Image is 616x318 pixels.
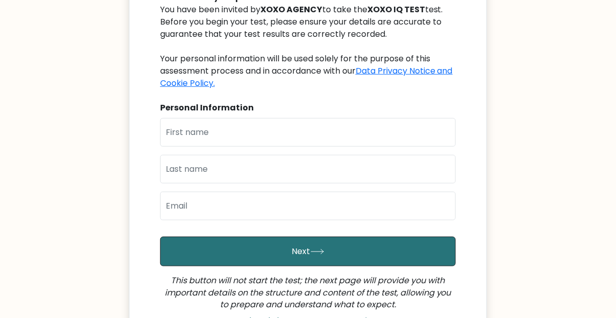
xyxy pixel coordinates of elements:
[165,275,451,311] i: This button will not start the test; the next page will provide you with important details on the...
[160,65,453,89] a: Data Privacy Notice and Cookie Policy.
[160,102,456,114] div: Personal Information
[367,4,425,15] b: XOXO IQ TEST
[160,118,456,147] input: First name
[160,237,456,266] button: Next
[160,192,456,220] input: Email
[160,155,456,184] input: Last name
[260,4,322,15] b: XOXO AGENCY
[160,4,456,89] div: You have been invited by to take the test. Before you begin your test, please ensure your details...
